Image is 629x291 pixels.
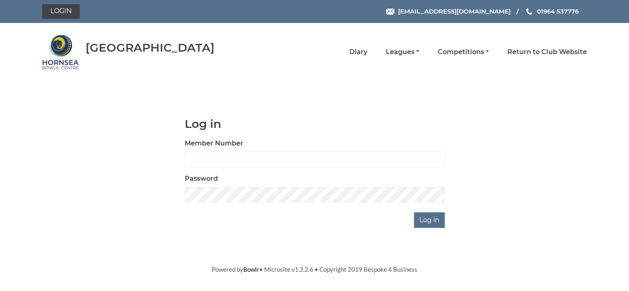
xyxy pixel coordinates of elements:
[212,266,417,273] span: Powered by • Microsite v1.2.2.6 • Copyright 2019 Bespoke 4 Business
[185,118,445,130] h1: Log in
[386,48,419,57] a: Leagues
[386,9,394,15] img: Email
[86,41,215,54] div: [GEOGRAPHIC_DATA]
[42,4,80,19] a: Login
[525,7,579,16] a: Phone us 01964 537776
[185,139,243,148] label: Member Number
[42,34,79,70] img: Hornsea Bowls Centre
[243,266,259,273] a: Bowlr
[185,174,218,184] label: Password
[414,212,445,228] input: Log in
[438,48,489,57] a: Competitions
[349,48,367,57] a: Diary
[537,7,579,15] span: 01964 537776
[507,48,587,57] a: Return to Club Website
[386,7,511,16] a: Email [EMAIL_ADDRESS][DOMAIN_NAME]
[526,8,532,15] img: Phone us
[398,7,511,15] span: [EMAIL_ADDRESS][DOMAIN_NAME]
